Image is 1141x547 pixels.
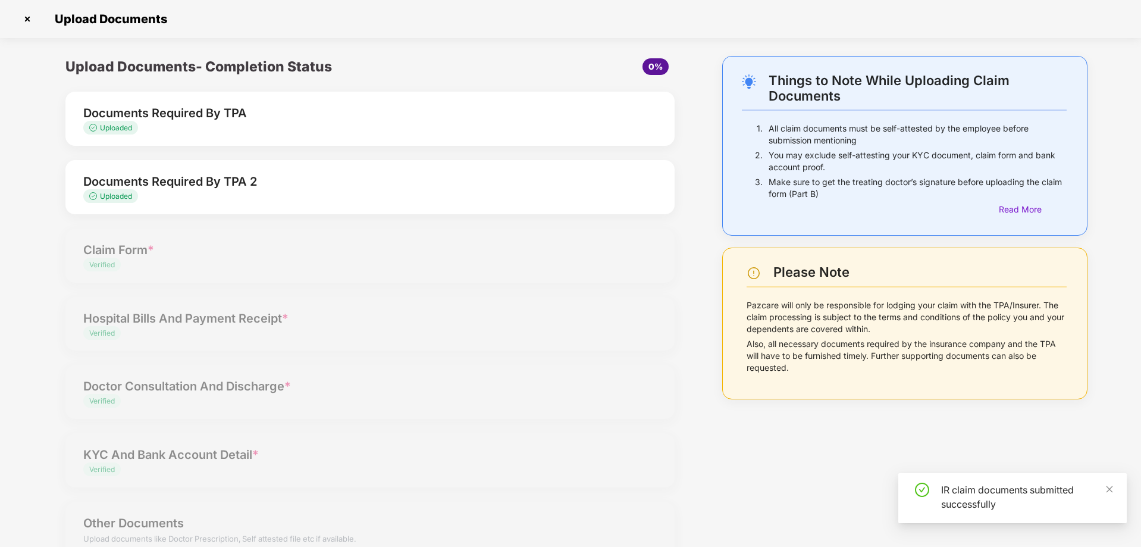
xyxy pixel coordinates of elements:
[755,176,763,200] p: 3.
[89,124,100,132] img: svg+xml;base64,PHN2ZyB4bWxucz0iaHR0cDovL3d3dy53My5vcmcvMjAwMC9zdmciIHdpZHRoPSIxMy4zMzMiIGhlaWdodD...
[747,266,761,280] img: svg+xml;base64,PHN2ZyBpZD0iV2FybmluZ18tXzI0eDI0IiBkYXRhLW5hbWU9Ildhcm5pbmcgLSAyNHgyNCIgeG1sbnM9Im...
[100,192,132,201] span: Uploaded
[747,299,1067,335] p: Pazcare will only be responsible for lodging your claim with the TPA/Insurer. The claim processin...
[747,338,1067,374] p: Also, all necessary documents required by the insurance company and the TPA will have to be furni...
[757,123,763,146] p: 1.
[83,104,609,123] div: Documents Required By TPA
[65,56,472,77] div: Upload Documents- Completion Status
[83,172,609,191] div: Documents Required By TPA 2
[915,483,929,497] span: check-circle
[100,123,132,132] span: Uploaded
[648,61,663,71] span: 0%
[999,203,1067,216] div: Read More
[773,264,1067,280] div: Please Note
[941,483,1112,511] div: IR claim documents submitted successfully
[43,12,173,26] span: Upload Documents
[89,192,100,200] img: svg+xml;base64,PHN2ZyB4bWxucz0iaHR0cDovL3d3dy53My5vcmcvMjAwMC9zdmciIHdpZHRoPSIxMy4zMzMiIGhlaWdodD...
[1105,485,1114,493] span: close
[769,73,1067,104] div: Things to Note While Uploading Claim Documents
[769,176,1067,200] p: Make sure to get the treating doctor’s signature before uploading the claim form (Part B)
[769,149,1067,173] p: You may exclude self-attesting your KYC document, claim form and bank account proof.
[742,74,756,89] img: svg+xml;base64,PHN2ZyB4bWxucz0iaHR0cDovL3d3dy53My5vcmcvMjAwMC9zdmciIHdpZHRoPSIyNC4wOTMiIGhlaWdodD...
[755,149,763,173] p: 2.
[18,10,37,29] img: svg+xml;base64,PHN2ZyBpZD0iQ3Jvc3MtMzJ4MzIiIHhtbG5zPSJodHRwOi8vd3d3LnczLm9yZy8yMDAwL3N2ZyIgd2lkdG...
[769,123,1067,146] p: All claim documents must be self-attested by the employee before submission mentioning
